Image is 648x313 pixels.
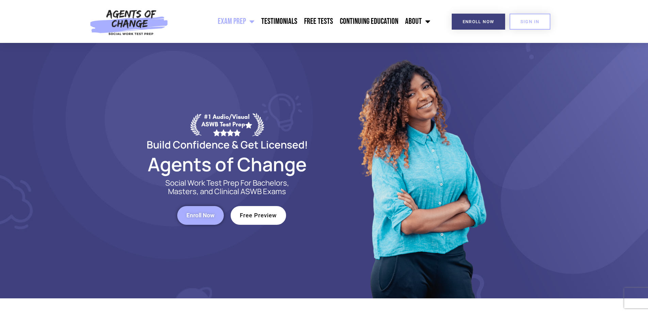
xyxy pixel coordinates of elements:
a: Enroll Now [177,206,224,225]
div: #1 Audio/Visual ASWB Test Prep [201,113,252,136]
span: Free Preview [240,213,277,218]
a: About [402,13,434,30]
span: Enroll Now [186,213,215,218]
h2: Build Confidence & Get Licensed! [130,140,324,150]
a: SIGN IN [510,14,550,30]
a: Free Tests [301,13,336,30]
a: Free Preview [231,206,286,225]
a: Testimonials [258,13,301,30]
a: Exam Prep [214,13,258,30]
h2: Agents of Change [130,156,324,172]
a: Enroll Now [452,14,505,30]
a: Continuing Education [336,13,402,30]
nav: Menu [172,13,434,30]
span: SIGN IN [520,19,539,24]
img: Website Image 1 (1) [353,43,489,298]
p: Social Work Test Prep For Bachelors, Masters, and Clinical ASWB Exams [157,179,297,196]
span: Enroll Now [463,19,494,24]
